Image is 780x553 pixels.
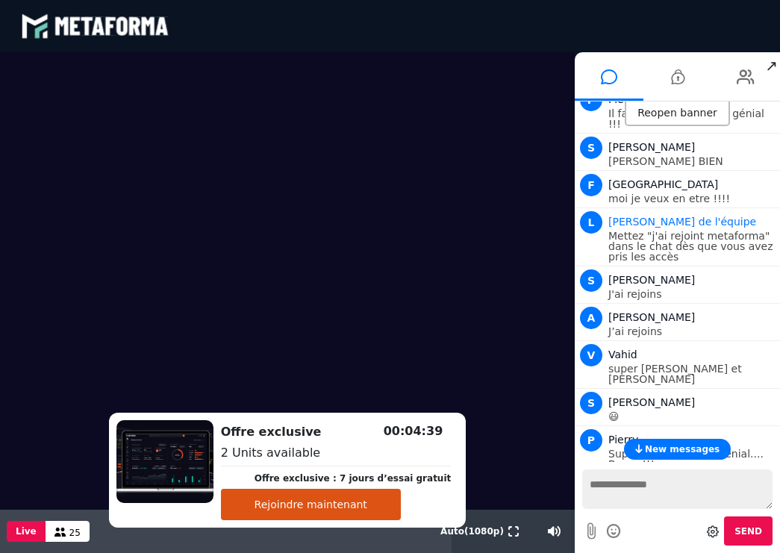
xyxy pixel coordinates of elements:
[608,231,776,262] p: Mettez "j'ai rejoint metaforma" dans le chat dès que vous avez pris les accès
[763,52,780,79] span: ↗
[608,289,776,299] p: J'ai rejoins
[69,528,81,538] span: 25
[608,274,695,286] span: [PERSON_NAME]
[625,101,730,126] div: Reopen banner
[221,489,401,520] button: Rejoindre maintenant
[437,510,507,553] button: Auto(1080p)
[608,396,695,408] span: [PERSON_NAME]
[608,178,718,190] span: [GEOGRAPHIC_DATA]
[7,521,46,542] button: Live
[221,446,321,460] span: 2 Units available
[255,472,452,485] p: Offre exclusive : 7 jours d’essai gratuit
[608,363,776,384] p: super [PERSON_NAME] et [PERSON_NAME]
[608,193,776,204] p: moi je veux en etre !!!!
[724,516,773,546] button: Send
[608,156,776,166] p: [PERSON_NAME] BIEN
[580,174,602,196] span: F
[608,216,756,228] span: Animator
[608,326,776,337] p: J’ai rejoins
[580,429,602,452] span: P
[608,311,695,323] span: [PERSON_NAME]
[440,526,504,537] span: Auto ( 1080 p)
[608,411,776,422] p: 😃
[608,349,637,360] span: Vahid
[580,211,602,234] span: L
[608,141,695,153] span: [PERSON_NAME]
[580,137,602,159] span: S
[116,420,213,503] img: 1739179564043-A1P6JPNQHWVVYF2vtlsBksFrceJM3QJX.png
[580,392,602,414] span: S
[580,269,602,292] span: S
[221,423,452,441] h2: Offre exclusive
[384,424,443,438] span: 00:04:39
[580,307,602,329] span: A
[624,439,731,460] button: New messages
[734,526,762,537] span: Send
[645,444,720,454] span: New messages
[608,108,776,129] p: Il faut avouer que c'est génial !!!
[608,434,638,446] span: Pierry
[580,344,602,366] span: V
